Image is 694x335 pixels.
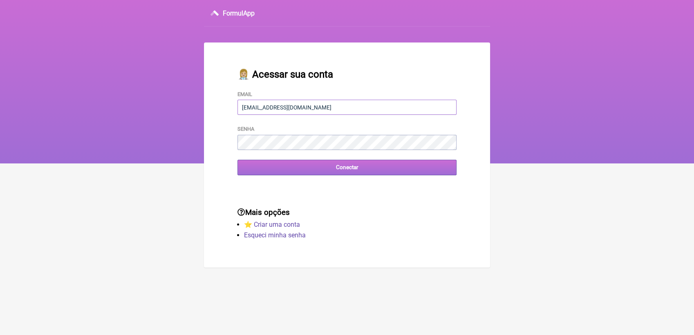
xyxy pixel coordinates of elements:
[237,69,457,80] h2: 👩🏼‍⚕️ Acessar sua conta
[237,126,254,132] label: Senha
[223,9,255,17] h3: FormulApp
[237,160,457,175] input: Conectar
[237,208,457,217] h3: Mais opções
[244,221,300,228] a: ⭐️ Criar uma conta
[244,231,306,239] a: Esqueci minha senha
[237,91,252,97] label: Email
